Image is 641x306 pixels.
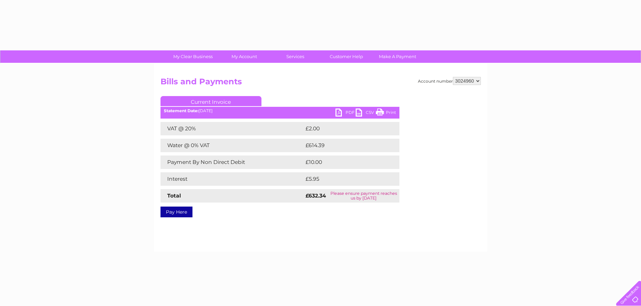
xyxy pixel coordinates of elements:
td: £2.00 [304,122,384,135]
td: Interest [161,172,304,186]
td: Water @ 0% VAT [161,139,304,152]
a: CSV [356,108,376,118]
a: PDF [335,108,356,118]
a: Pay Here [161,207,192,217]
a: Customer Help [319,50,374,63]
a: My Account [216,50,272,63]
a: Current Invoice [161,96,261,106]
a: Make A Payment [370,50,425,63]
strong: Total [167,192,181,199]
td: VAT @ 20% [161,122,304,135]
td: Payment By Non Direct Debit [161,156,304,169]
a: Print [376,108,396,118]
td: £614.39 [304,139,387,152]
a: My Clear Business [165,50,221,63]
a: Services [268,50,323,63]
td: £5.95 [304,172,384,186]
b: Statement Date: [164,108,199,113]
td: £10.00 [304,156,386,169]
div: [DATE] [161,108,399,113]
strong: £632.34 [306,192,326,199]
h2: Bills and Payments [161,77,481,90]
td: Please ensure payment reaches us by [DATE] [328,189,399,203]
div: Account number [418,77,481,85]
